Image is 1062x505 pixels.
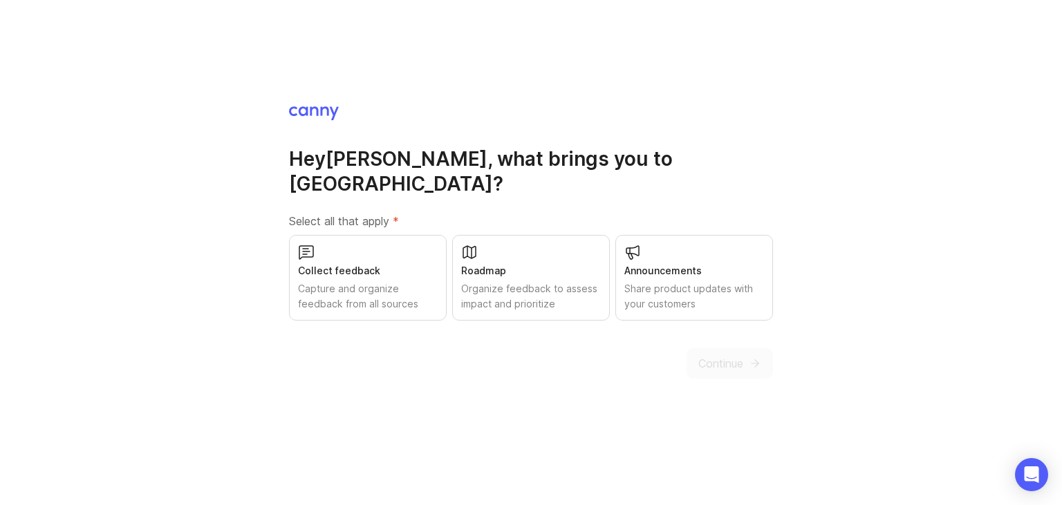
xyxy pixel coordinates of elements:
h1: Hey [PERSON_NAME] , what brings you to [GEOGRAPHIC_DATA]? [289,146,773,196]
button: Collect feedbackCapture and organize feedback from all sources [289,235,447,321]
div: Roadmap [461,263,601,278]
img: Canny Home [289,106,339,120]
div: Organize feedback to assess impact and prioritize [461,281,601,312]
div: Share product updates with your customers [624,281,764,312]
div: Capture and organize feedback from all sources [298,281,438,312]
div: Open Intercom Messenger [1015,458,1048,491]
label: Select all that apply [289,213,773,229]
div: Collect feedback [298,263,438,278]
button: RoadmapOrganize feedback to assess impact and prioritize [452,235,610,321]
div: Announcements [624,263,764,278]
button: AnnouncementsShare product updates with your customers [615,235,773,321]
